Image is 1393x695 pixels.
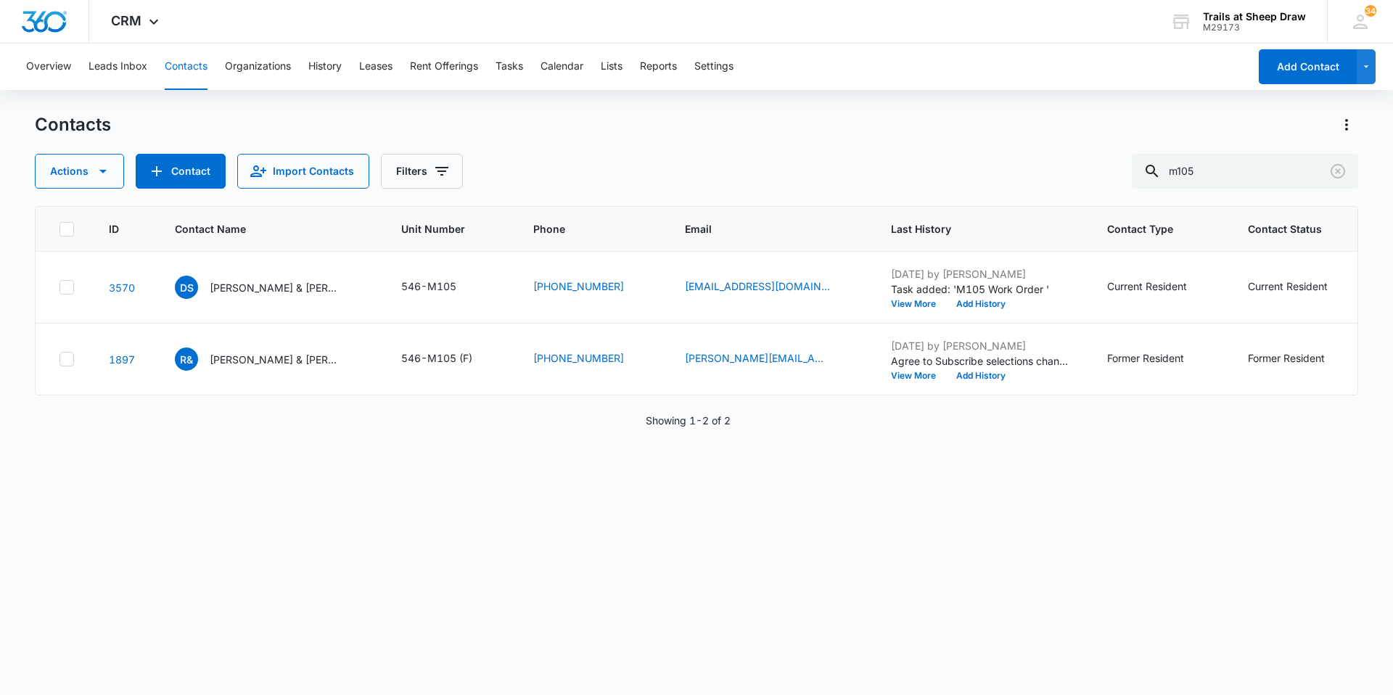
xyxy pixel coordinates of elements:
[111,13,141,28] span: CRM
[1107,221,1192,237] span: Contact Type
[175,221,345,237] span: Contact Name
[694,44,734,90] button: Settings
[401,350,498,368] div: Unit Number - 546-M105 (F) - Select to Edit Field
[891,371,946,380] button: View More
[946,300,1016,308] button: Add History
[533,221,629,237] span: Phone
[1248,279,1354,296] div: Contact Status - Current Resident - Select to Edit Field
[533,279,650,296] div: Phone - (970) 539-8573 - Select to Edit Field
[1365,5,1376,17] span: 34
[891,300,946,308] button: View More
[1107,279,1213,296] div: Contact Type - Current Resident - Select to Edit Field
[109,281,135,294] a: Navigate to contact details page for Debra Shafer & Dannielle Adams
[35,114,111,136] h1: Contacts
[946,371,1016,380] button: Add History
[1107,279,1187,294] div: Current Resident
[136,154,226,189] button: Add Contact
[237,154,369,189] button: Import Contacts
[109,353,135,366] a: Navigate to contact details page for Riley & Austin Campbell
[541,44,583,90] button: Calendar
[891,221,1051,237] span: Last History
[891,266,1072,281] p: [DATE] by [PERSON_NAME]
[1248,221,1333,237] span: Contact Status
[533,279,624,294] a: [PHONE_NUMBER]
[891,353,1072,369] p: Agree to Subscribe selections changed; Yes was removed and No was added.
[175,347,366,371] div: Contact Name - Riley & Austin Campbell - Select to Edit Field
[1107,350,1184,366] div: Former Resident
[640,44,677,90] button: Reports
[685,279,830,294] a: [EMAIL_ADDRESS][DOMAIN_NAME]
[496,44,523,90] button: Tasks
[175,276,366,299] div: Contact Name - Debra Shafer & Dannielle Adams - Select to Edit Field
[891,338,1072,353] p: [DATE] by [PERSON_NAME]
[109,221,119,237] span: ID
[685,221,835,237] span: Email
[35,154,124,189] button: Actions
[1203,22,1306,33] div: account id
[401,279,482,296] div: Unit Number - 546-M105 - Select to Edit Field
[1248,279,1328,294] div: Current Resident
[210,352,340,367] p: [PERSON_NAME] & [PERSON_NAME]
[401,221,498,237] span: Unit Number
[1132,154,1358,189] input: Search Contacts
[646,413,731,428] p: Showing 1-2 of 2
[401,279,456,294] div: 546-M105
[1259,49,1357,84] button: Add Contact
[359,44,393,90] button: Leases
[410,44,478,90] button: Rent Offerings
[1107,350,1210,368] div: Contact Type - Former Resident - Select to Edit Field
[308,44,342,90] button: History
[210,280,340,295] p: [PERSON_NAME] & [PERSON_NAME]
[381,154,463,189] button: Filters
[1248,350,1325,366] div: Former Resident
[1203,11,1306,22] div: account name
[175,276,198,299] span: DS
[1335,113,1358,136] button: Actions
[891,281,1072,297] p: Task added: 'M105 Work Order '
[685,279,856,296] div: Email - Shaferddcm2@gmail.com - Select to Edit Field
[685,350,830,366] a: [PERSON_NAME][EMAIL_ADDRESS][PERSON_NAME][DOMAIN_NAME]
[165,44,207,90] button: Contacts
[685,350,856,368] div: Email - DYKSTRA.RILEY@GMAIL.COM - Select to Edit Field
[401,350,472,366] div: 546-M105 (F)
[89,44,147,90] button: Leads Inbox
[26,44,71,90] button: Overview
[601,44,622,90] button: Lists
[225,44,291,90] button: Organizations
[1365,5,1376,17] div: notifications count
[533,350,624,366] a: [PHONE_NUMBER]
[1326,160,1349,183] button: Clear
[533,350,650,368] div: Phone - (616) 836-1289 - Select to Edit Field
[1248,350,1351,368] div: Contact Status - Former Resident - Select to Edit Field
[175,347,198,371] span: R&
